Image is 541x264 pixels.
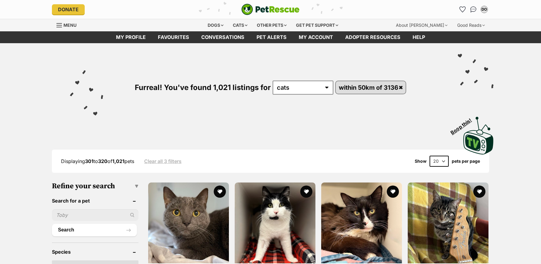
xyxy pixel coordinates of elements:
[387,186,399,198] button: favourite
[56,19,81,30] a: Menu
[112,158,124,164] strong: 1,021
[458,5,467,14] a: Favourites
[463,111,494,156] a: Boop this!
[135,83,271,92] span: Furreal! You've found 1,021 listings for
[452,159,480,164] label: pets per page
[253,19,291,31] div: Other pets
[458,5,489,14] ul: Account quick links
[473,186,485,198] button: favourite
[479,5,489,14] button: My account
[481,6,487,12] div: DO
[148,182,229,263] img: Pierre - Domestic Short Hair (DSH) Cat
[470,6,477,12] img: chat-41dd97257d64d25036548639549fe6c8038ab92f7586957e7f3b1b290dea8141.svg
[450,113,478,135] span: Boop this!
[98,158,107,164] strong: 320
[241,4,300,15] a: PetRescue
[463,117,494,155] img: PetRescue TV logo
[85,158,94,164] strong: 301
[453,19,489,31] div: Good Reads
[52,182,138,190] h3: Refine your search
[293,31,339,43] a: My account
[152,31,195,43] a: Favourites
[195,31,250,43] a: conversations
[300,186,312,198] button: favourite
[468,5,478,14] a: Conversations
[110,31,152,43] a: My profile
[339,31,407,43] a: Adopter resources
[407,31,431,43] a: Help
[52,249,138,255] header: Species
[241,4,300,15] img: logo-cat-932fe2b9b8326f06289b0f2fb663e598f794de774fb13d1741a6617ecf9a85b4.svg
[292,19,342,31] div: Get pet support
[52,209,138,221] input: Toby
[392,19,452,31] div: About [PERSON_NAME]
[321,182,402,263] img: Pork Chop - Domestic Medium Hair (DMH) Cat
[235,182,315,263] img: Buckley - Domestic Short Hair (DSH) Cat
[250,31,293,43] a: Pet alerts
[229,19,252,31] div: Cats
[63,23,77,28] span: Menu
[214,186,226,198] button: favourite
[52,198,138,203] header: Search for a pet
[415,159,427,164] span: Show
[144,158,182,164] a: Clear all 3 filters
[52,224,137,236] button: Search
[203,19,228,31] div: Dogs
[408,182,488,263] img: Jones - Meet me @ PETstock Prahran! - Domestic Short Hair (DSH) Cat
[336,81,406,94] a: within 50km of 3136
[52,4,85,15] a: Donate
[61,158,134,164] span: Displaying to of pets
